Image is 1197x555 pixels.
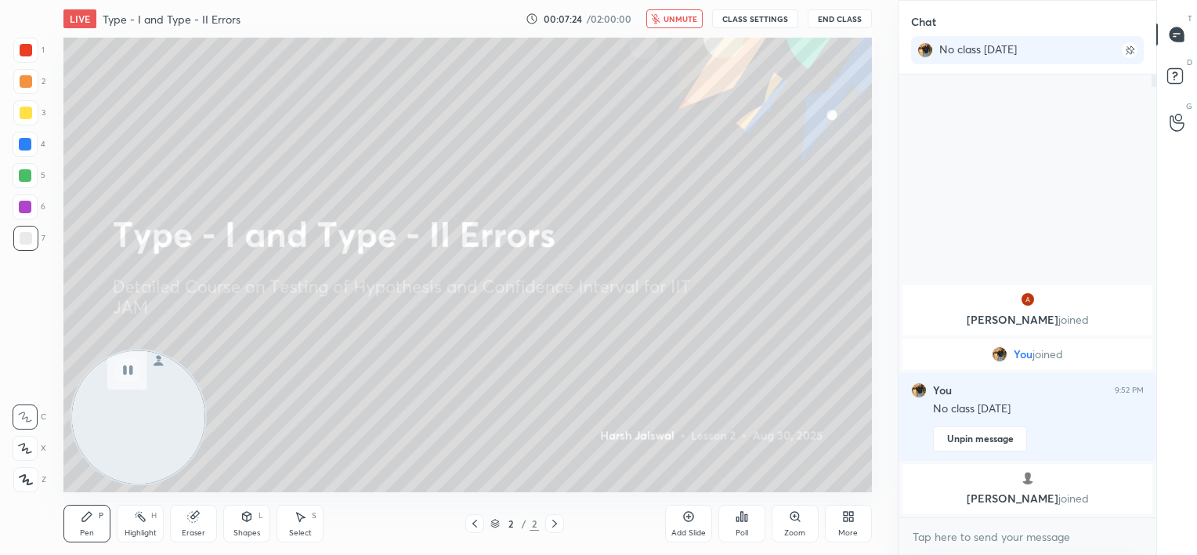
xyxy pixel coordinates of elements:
[13,467,46,492] div: Z
[151,512,157,520] div: H
[664,13,697,24] span: unmute
[13,194,45,219] div: 6
[125,529,157,537] div: Highlight
[13,132,45,157] div: 4
[671,529,706,537] div: Add Slide
[784,529,805,537] div: Zoom
[63,9,96,28] div: LIVE
[939,42,1088,56] div: No class [DATE]
[1115,386,1144,395] div: 9:52 PM
[530,517,539,531] div: 2
[917,42,933,58] img: 5e1f66a2e018416d848ccd0b71c63bf1.jpg
[312,512,316,520] div: S
[103,12,240,27] h4: Type - I and Type - II Errors
[503,519,519,528] div: 2
[233,529,260,537] div: Shapes
[808,9,872,28] button: End Class
[933,401,1144,417] div: No class [DATE]
[712,9,798,28] button: CLASS SETTINGS
[1058,491,1089,506] span: joined
[646,9,703,28] button: unmute
[736,529,748,537] div: Poll
[1014,348,1032,361] span: You
[933,383,952,397] h6: You
[912,314,1143,326] p: [PERSON_NAME]
[1186,100,1192,112] p: G
[1020,292,1036,307] img: 3
[992,346,1007,362] img: 5e1f66a2e018416d848ccd0b71c63bf1.jpg
[899,282,1156,517] div: grid
[13,163,45,188] div: 5
[838,529,858,537] div: More
[13,69,45,94] div: 2
[13,100,45,125] div: 3
[182,529,205,537] div: Eraser
[1187,56,1192,68] p: D
[912,492,1143,505] p: [PERSON_NAME]
[899,1,949,42] p: Chat
[933,426,1027,452] button: Unpin message
[13,38,45,63] div: 1
[13,436,46,461] div: X
[1032,348,1063,361] span: joined
[522,519,526,528] div: /
[259,512,263,520] div: L
[1020,470,1036,486] img: default.png
[1188,13,1192,24] p: T
[1058,312,1089,327] span: joined
[99,512,103,520] div: P
[911,383,927,398] img: 5e1f66a2e018416d848ccd0b71c63bf1.jpg
[13,226,45,251] div: 7
[289,529,312,537] div: Select
[13,404,46,430] div: C
[80,529,94,537] div: Pen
